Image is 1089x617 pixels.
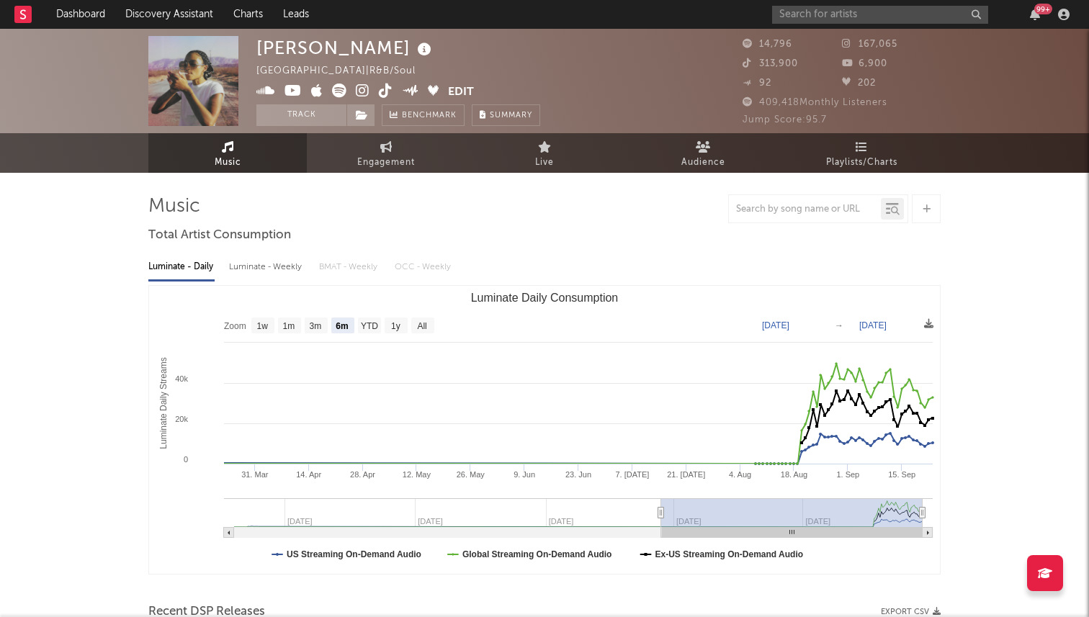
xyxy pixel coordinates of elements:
[762,320,789,330] text: [DATE]
[490,112,532,120] span: Summary
[826,154,897,171] span: Playlists/Charts
[256,104,346,126] button: Track
[836,470,859,479] text: 1. Sep
[465,133,624,173] a: Live
[842,78,876,88] span: 202
[471,292,619,304] text: Luminate Daily Consumption
[1034,4,1052,14] div: 99 +
[350,470,375,479] text: 28. Apr
[336,321,348,331] text: 6m
[283,321,295,331] text: 1m
[624,133,782,173] a: Audience
[859,320,887,330] text: [DATE]
[535,154,554,171] span: Live
[782,133,941,173] a: Playlists/Charts
[729,470,751,479] text: 4. Aug
[888,470,915,479] text: 15. Sep
[391,321,400,331] text: 1y
[215,154,241,171] span: Music
[462,549,612,559] text: Global Streaming On-Demand Audio
[256,63,432,80] div: [GEOGRAPHIC_DATA] | R&B/Soul
[357,154,415,171] span: Engagement
[835,320,843,330] text: →
[148,133,307,173] a: Music
[241,470,269,479] text: 31. Mar
[743,59,798,68] span: 313,900
[175,374,188,383] text: 40k
[256,36,435,60] div: [PERSON_NAME]
[307,133,465,173] a: Engagement
[224,321,246,331] text: Zoom
[457,470,485,479] text: 26. May
[361,321,378,331] text: YTD
[382,104,465,126] a: Benchmark
[667,470,705,479] text: 21. [DATE]
[772,6,988,24] input: Search for artists
[257,321,269,331] text: 1w
[842,40,897,49] span: 167,065
[310,321,322,331] text: 3m
[472,104,540,126] button: Summary
[743,78,771,88] span: 92
[287,549,421,559] text: US Streaming On-Demand Audio
[781,470,807,479] text: 18. Aug
[296,470,321,479] text: 14. Apr
[158,357,169,449] text: Luminate Daily Streams
[565,470,591,479] text: 23. Jun
[881,608,941,616] button: Export CSV
[149,286,940,574] svg: Luminate Daily Consumption
[743,98,887,107] span: 409,418 Monthly Listeners
[615,470,649,479] text: 7. [DATE]
[229,255,305,279] div: Luminate - Weekly
[681,154,725,171] span: Audience
[1030,9,1040,20] button: 99+
[403,470,431,479] text: 12. May
[514,470,535,479] text: 9. Jun
[448,84,474,102] button: Edit
[743,115,827,125] span: Jump Score: 95.7
[743,40,792,49] span: 14,796
[175,415,188,423] text: 20k
[148,227,291,244] span: Total Artist Consumption
[402,107,457,125] span: Benchmark
[148,255,215,279] div: Luminate - Daily
[417,321,426,331] text: All
[842,59,887,68] span: 6,900
[729,204,881,215] input: Search by song name or URL
[184,455,188,464] text: 0
[655,549,804,559] text: Ex-US Streaming On-Demand Audio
